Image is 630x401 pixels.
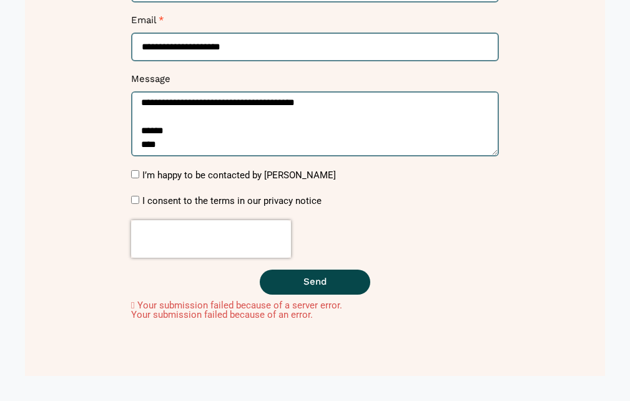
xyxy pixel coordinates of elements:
[131,73,170,91] label: Message
[260,270,370,295] button: Send
[303,277,327,287] span: Send
[131,14,164,33] label: Email
[142,170,336,181] label: I’m happy to be contacted by [PERSON_NAME]
[142,195,322,206] label: I consent to the terms in our privacy notice
[131,220,291,258] iframe: reCAPTCHA
[131,301,499,320] div: Your submission failed because of a server error. Your submission failed because of an error.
